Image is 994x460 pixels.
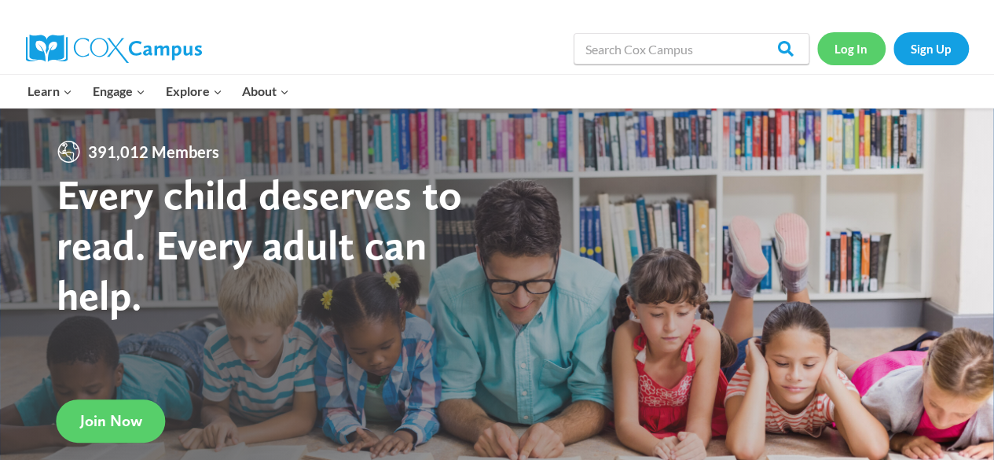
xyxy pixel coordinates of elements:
[18,75,299,108] nav: Primary Navigation
[57,399,166,443] a: Join Now
[817,32,969,64] nav: Secondary Navigation
[57,169,462,319] strong: Every child deserves to read. Every adult can help.
[80,411,142,430] span: Join Now
[156,75,233,108] button: Child menu of Explore
[18,75,83,108] button: Child menu of Learn
[574,33,809,64] input: Search Cox Campus
[82,139,226,164] span: 391,012 Members
[26,35,202,63] img: Cox Campus
[817,32,886,64] a: Log In
[83,75,156,108] button: Child menu of Engage
[893,32,969,64] a: Sign Up
[232,75,299,108] button: Child menu of About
